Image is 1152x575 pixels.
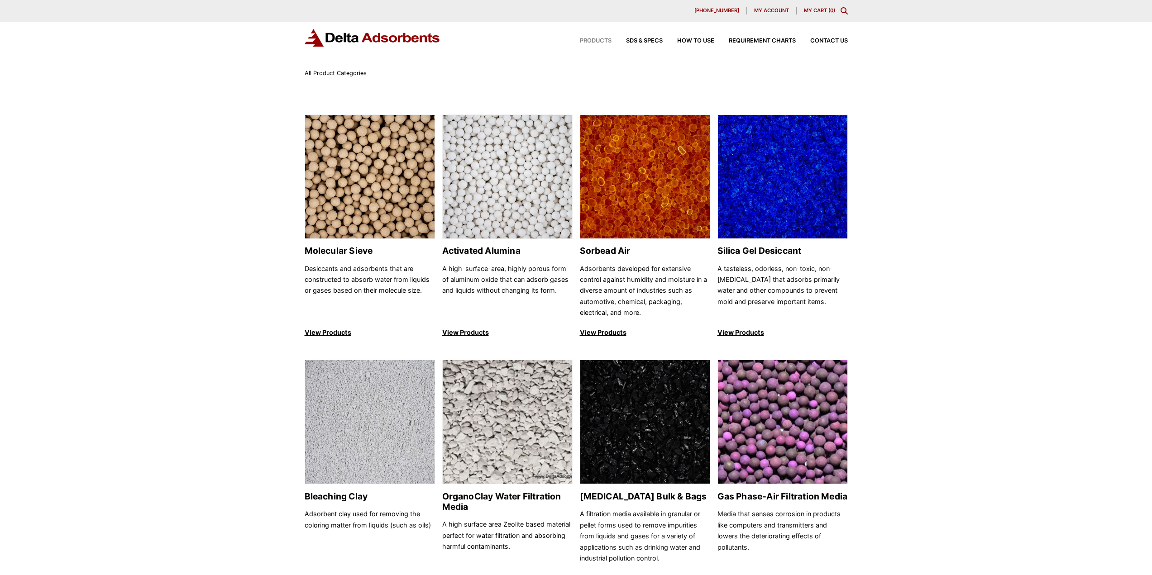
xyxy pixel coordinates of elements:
img: Activated Carbon Bulk & Bags [580,360,710,485]
span: 0 [830,7,833,14]
p: A high-surface-area, highly porous form of aluminum oxide that can adsorb gases and liquids witho... [442,263,573,318]
a: SDS & SPECS [612,38,663,44]
h2: OrganoClay Water Filtration Media [442,491,573,512]
p: A high surface area Zeolite based material perfect for water filtration and absorbing harmful con... [442,519,573,564]
a: [PHONE_NUMBER] [687,7,747,14]
a: How to Use [663,38,714,44]
img: OrganoClay Water Filtration Media [443,360,572,485]
img: Delta Adsorbents [305,29,440,47]
span: SDS & SPECS [626,38,663,44]
h2: Gas Phase-Air Filtration Media [717,491,848,502]
div: Toggle Modal Content [841,7,848,14]
p: A filtration media available in granular or pellet forms used to remove impurities from liquids a... [580,508,710,564]
h2: Sorbead Air [580,246,710,256]
img: Silica Gel Desiccant [718,115,847,239]
img: Gas Phase-Air Filtration Media [718,360,847,485]
p: View Products [442,327,573,338]
span: [PHONE_NUMBER] [694,8,739,13]
p: View Products [305,327,435,338]
img: Activated Alumina [443,115,572,239]
img: Molecular Sieve [305,115,435,239]
p: View Products [717,327,848,338]
span: Requirement Charts [729,38,796,44]
p: Adsorbent clay used for removing the coloring matter from liquids (such as oils) [305,508,435,564]
a: My account [747,7,797,14]
a: Molecular Sieve Molecular Sieve Desiccants and adsorbents that are constructed to absorb water fr... [305,114,435,338]
h2: Bleaching Clay [305,491,435,502]
p: Media that senses corrosion in products like computers and transmitters and lowers the deteriorat... [717,508,848,564]
a: Sorbead Air Sorbead Air Adsorbents developed for extensive control against humidity and moisture ... [580,114,710,338]
h2: Molecular Sieve [305,246,435,256]
span: Contact Us [810,38,848,44]
h2: Silica Gel Desiccant [717,246,848,256]
a: Silica Gel Desiccant Silica Gel Desiccant A tasteless, odorless, non-toxic, non-[MEDICAL_DATA] th... [717,114,848,338]
h2: Activated Alumina [442,246,573,256]
p: View Products [580,327,710,338]
a: My Cart (0) [804,7,835,14]
span: How to Use [677,38,714,44]
h2: [MEDICAL_DATA] Bulk & Bags [580,491,710,502]
img: Sorbead Air [580,115,710,239]
a: Products [565,38,612,44]
a: Requirement Charts [714,38,796,44]
p: Desiccants and adsorbents that are constructed to absorb water from liquids or gases based on the... [305,263,435,318]
span: My account [754,8,789,13]
a: Contact Us [796,38,848,44]
a: Activated Alumina Activated Alumina A high-surface-area, highly porous form of aluminum oxide tha... [442,114,573,338]
img: Bleaching Clay [305,360,435,485]
span: Products [580,38,612,44]
p: Adsorbents developed for extensive control against humidity and moisture in a diverse amount of i... [580,263,710,318]
p: A tasteless, odorless, non-toxic, non-[MEDICAL_DATA] that adsorbs primarily water and other compo... [717,263,848,318]
span: All Product Categories [305,70,367,76]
